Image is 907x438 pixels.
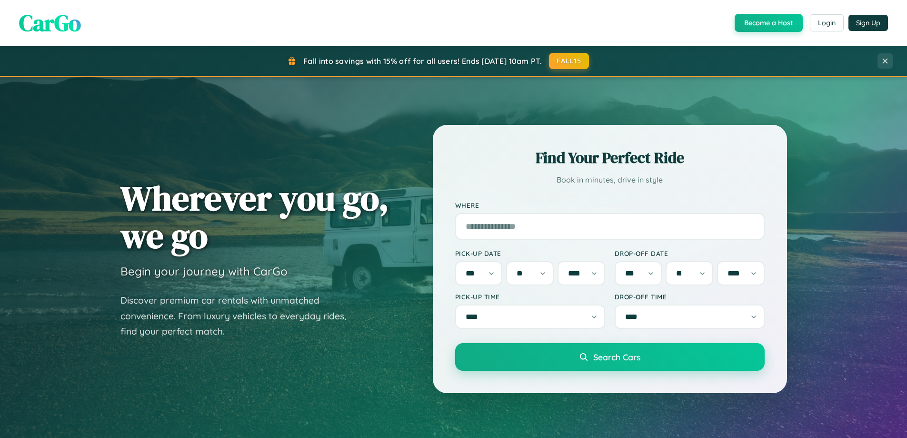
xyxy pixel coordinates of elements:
button: FALL15 [549,53,589,69]
h3: Begin your journey with CarGo [120,264,288,278]
label: Pick-up Time [455,293,605,301]
button: Become a Host [735,14,803,32]
span: Fall into savings with 15% off for all users! Ends [DATE] 10am PT. [303,56,542,66]
button: Search Cars [455,343,765,371]
button: Sign Up [848,15,888,31]
h1: Wherever you go, we go [120,179,389,255]
button: Login [810,14,844,31]
p: Discover premium car rentals with unmatched convenience. From luxury vehicles to everyday rides, ... [120,293,359,339]
label: Pick-up Date [455,249,605,257]
label: Where [455,201,765,209]
label: Drop-off Date [615,249,765,257]
span: CarGo [19,7,81,39]
label: Drop-off Time [615,293,765,301]
h2: Find Your Perfect Ride [455,147,765,168]
span: Search Cars [593,352,640,362]
p: Book in minutes, drive in style [455,173,765,187]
